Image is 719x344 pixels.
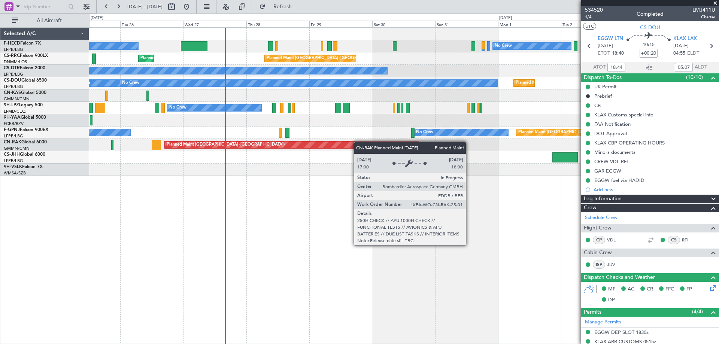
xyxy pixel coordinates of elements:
[4,91,46,95] a: CN-KASGlobal 5000
[673,50,685,57] span: 04:55
[647,286,653,293] span: CR
[583,23,596,30] button: UTC
[607,237,624,243] a: VDL
[122,77,139,89] div: No Crew
[8,15,81,27] button: All Aircraft
[584,195,622,203] span: Leg Information
[682,237,699,243] a: RFI
[594,102,601,109] div: CB
[4,146,30,151] a: GMMN/CMN
[594,329,649,335] div: EGGW DEP SLOT 1830z
[4,47,23,52] a: LFPB/LBG
[435,21,498,27] div: Sun 31
[4,109,25,114] a: LFMD/CEQ
[594,186,715,193] div: Add new
[4,170,26,176] a: WMSA/SZB
[675,63,693,72] input: --:--
[585,319,621,326] a: Manage Permits
[4,54,20,58] span: CS-RRC
[167,139,285,150] div: Planned Maint [GEOGRAPHIC_DATA] ([GEOGRAPHIC_DATA])
[594,112,653,118] div: KLAX Customs special info
[4,91,21,95] span: CN-KAS
[593,236,605,244] div: CP
[584,273,655,282] span: Dispatch Checks and Weather
[140,53,258,64] div: Planned Maint [GEOGRAPHIC_DATA] ([GEOGRAPHIC_DATA])
[584,308,601,317] span: Permits
[4,103,43,107] a: 9H-LPZLegacy 500
[372,21,435,27] div: Sat 30
[246,21,309,27] div: Thu 28
[593,261,605,269] div: ISP
[594,83,617,90] div: UK Permit
[169,102,186,113] div: No Crew
[692,6,715,14] span: LMJ411U
[516,77,634,89] div: Planned Maint [GEOGRAPHIC_DATA] ([GEOGRAPHIC_DATA])
[4,152,45,157] a: CS-JHHGlobal 6000
[598,50,610,57] span: ETOT
[628,286,634,293] span: AC
[594,93,612,99] div: Prebrief
[4,115,21,120] span: 9H-YAA
[4,78,21,83] span: CS-DOU
[612,50,624,57] span: 18:40
[640,24,660,31] span: CS-DOU
[584,249,612,257] span: Cabin Crew
[499,15,512,21] div: [DATE]
[585,6,603,14] span: 534520
[4,66,45,70] a: CS-DTRFalcon 2000
[692,14,715,20] span: Charter
[495,40,512,52] div: No Crew
[594,168,621,174] div: GAR EGGW
[584,224,612,232] span: Flight Crew
[594,149,635,155] div: Minors documents
[673,42,689,50] span: [DATE]
[518,127,636,138] div: Planned Maint [GEOGRAPHIC_DATA] ([GEOGRAPHIC_DATA])
[594,121,631,127] div: FAA Notification
[498,21,561,27] div: Mon 1
[4,96,30,102] a: GMMN/CMN
[4,115,46,120] a: 9H-YAAGlobal 5000
[673,35,697,43] span: KLAX LAX
[692,308,703,316] span: (4/4)
[598,42,613,50] span: [DATE]
[643,41,655,49] span: 10:15
[668,236,680,244] div: CS
[594,140,665,146] div: KLAX CBP OPERATING HOURS
[91,15,103,21] div: [DATE]
[4,103,19,107] span: 9H-LPZ
[594,177,644,183] div: EGGW fuel via HADID
[4,158,23,164] a: LFPB/LBG
[267,4,298,9] span: Refresh
[309,21,372,27] div: Fri 29
[4,59,27,65] a: DNMM/LOS
[4,128,48,132] a: F-GPNJFalcon 900EX
[23,1,66,12] input: Trip Number
[594,130,627,137] div: DOT Approval
[183,21,246,27] div: Wed 27
[585,14,603,20] span: 1/4
[584,73,622,82] span: Dispatch To-Dos
[686,286,692,293] span: FP
[561,21,624,27] div: Tue 2
[637,10,664,18] div: Completed
[267,53,385,64] div: Planned Maint [GEOGRAPHIC_DATA] ([GEOGRAPHIC_DATA])
[593,64,606,71] span: ATOT
[607,261,624,268] a: JUV
[4,140,21,144] span: CN-RAK
[598,35,623,43] span: EGGW LTN
[4,140,47,144] a: CN-RAKGlobal 6000
[4,84,23,89] a: LFPB/LBG
[608,286,615,293] span: MF
[695,64,707,71] span: ALDT
[584,204,597,212] span: Crew
[256,1,301,13] button: Refresh
[4,128,20,132] span: F-GPNJ
[19,18,79,23] span: All Aircraft
[120,21,183,27] div: Tue 26
[4,41,41,46] a: F-HECDFalcon 7X
[4,165,22,169] span: 9H-VSLK
[4,121,24,127] a: FCBB/BZV
[608,296,615,304] span: DP
[4,54,48,58] a: CS-RRCFalcon 900LX
[686,73,703,81] span: (10/10)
